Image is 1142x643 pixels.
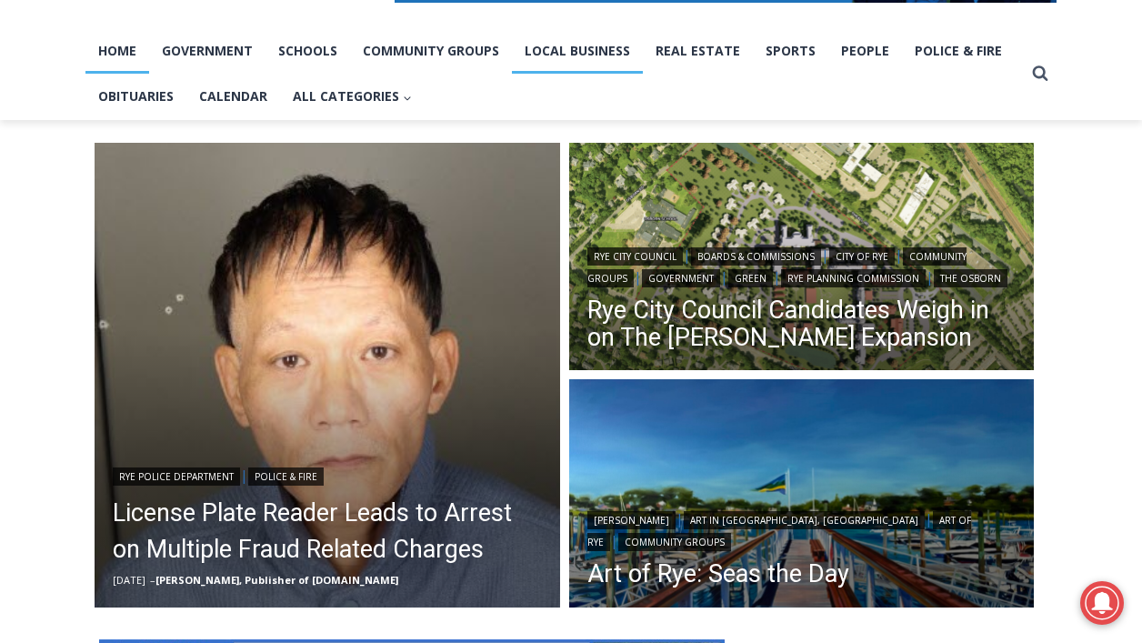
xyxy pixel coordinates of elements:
a: Art in [GEOGRAPHIC_DATA], [GEOGRAPHIC_DATA] [684,511,925,529]
a: Rye City Council [587,247,683,266]
img: (PHOTO: Illustrative plan of The Osborn's proposed site plan from the July 10, 2025 planning comm... [569,143,1035,376]
div: | | | [587,507,1017,551]
span: Intern @ [DOMAIN_NAME] [476,181,843,222]
img: [PHOTO: Seas the Day - Shenorock Shore Club Marina, Rye 36” X 48” Oil on canvas, Commissioned & E... [569,379,1035,612]
div: "[PERSON_NAME] and I covered the [DATE] Parade, which was a really eye opening experience as I ha... [459,1,859,176]
a: Community Groups [618,533,731,551]
a: [PERSON_NAME] [587,511,676,529]
a: Read More Art of Rye: Seas the Day [569,379,1035,612]
a: The Osborn [934,269,1007,287]
a: Read More License Plate Reader Leads to Arrest on Multiple Fraud Related Charges [95,143,560,608]
a: Real Estate [643,28,753,74]
a: Boards & Commissions [691,247,821,266]
div: | | | | | | | [587,244,1017,287]
a: License Plate Reader Leads to Arrest on Multiple Fraud Related Charges [113,495,542,568]
a: Art of Rye [587,511,971,551]
a: People [828,28,902,74]
a: Schools [265,28,350,74]
a: City of Rye [829,247,895,266]
a: Obituaries [85,74,186,119]
time: [DATE] [113,573,145,587]
a: Community Groups [587,247,967,287]
button: View Search Form [1024,57,1057,90]
img: (PHOTO: On Monday, October 13, 2025, Rye PD arrested Ming Wu, 60, of Flushing, New York, on multi... [95,143,560,608]
a: Home [85,28,149,74]
a: Art of Rye: Seas the Day [587,560,1017,588]
a: Local Business [512,28,643,74]
a: Rye Planning Commission [781,269,926,287]
a: Calendar [186,74,280,119]
a: Police & Fire [902,28,1015,74]
a: [PERSON_NAME], Publisher of [DOMAIN_NAME] [155,573,398,587]
a: Police & Fire [248,467,324,486]
a: Government [149,28,265,74]
a: Community Groups [350,28,512,74]
a: Government [642,269,720,287]
a: Sports [753,28,828,74]
button: Child menu of All Categories [280,74,425,119]
nav: Primary Navigation [85,28,1024,120]
a: Green [728,269,773,287]
a: Rye City Council Candidates Weigh in on The [PERSON_NAME] Expansion [587,296,1017,351]
span: – [150,573,155,587]
a: Read More Rye City Council Candidates Weigh in on The Osborn Expansion [569,143,1035,376]
a: Intern @ [DOMAIN_NAME] [437,176,881,226]
a: Rye Police Department [113,467,240,486]
div: | [113,464,542,486]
